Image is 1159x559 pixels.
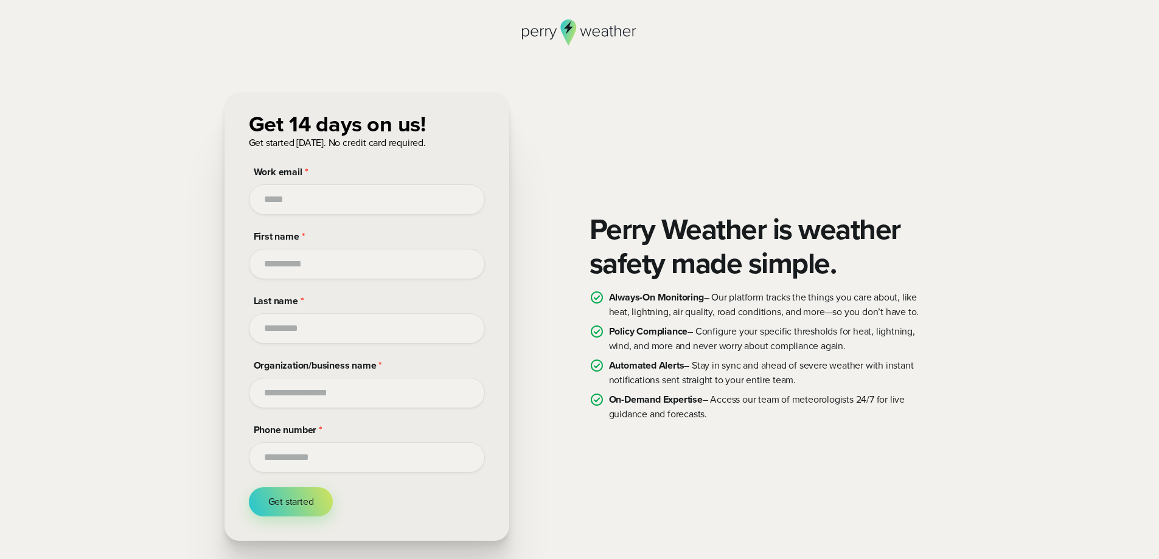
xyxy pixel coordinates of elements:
[609,392,935,422] p: – Access our team of meteorologists 24/7 for live guidance and forecasts.
[249,108,426,140] span: Get 14 days on us!
[254,165,302,179] span: Work email
[249,487,333,516] button: Get started
[254,294,298,308] span: Last name
[609,358,684,372] strong: Automated Alerts
[609,290,935,319] p: – Our platform tracks the things you care about, like heat, lightning, air quality, road conditio...
[609,358,935,387] p: – Stay in sync and ahead of severe weather with instant notifications sent straight to your entir...
[609,324,688,338] strong: Policy Compliance
[254,229,299,243] span: First name
[609,324,935,353] p: – Configure your specific thresholds for heat, lightning, wind, and more and never worry about co...
[249,136,426,150] span: Get started [DATE]. No credit card required.
[254,358,377,372] span: Organization/business name
[590,212,935,280] h2: Perry Weather is weather safety made simple.
[609,290,704,304] strong: Always-On Monitoring
[268,495,314,509] span: Get started
[609,392,703,406] strong: On-Demand Expertise
[254,423,317,437] span: Phone number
